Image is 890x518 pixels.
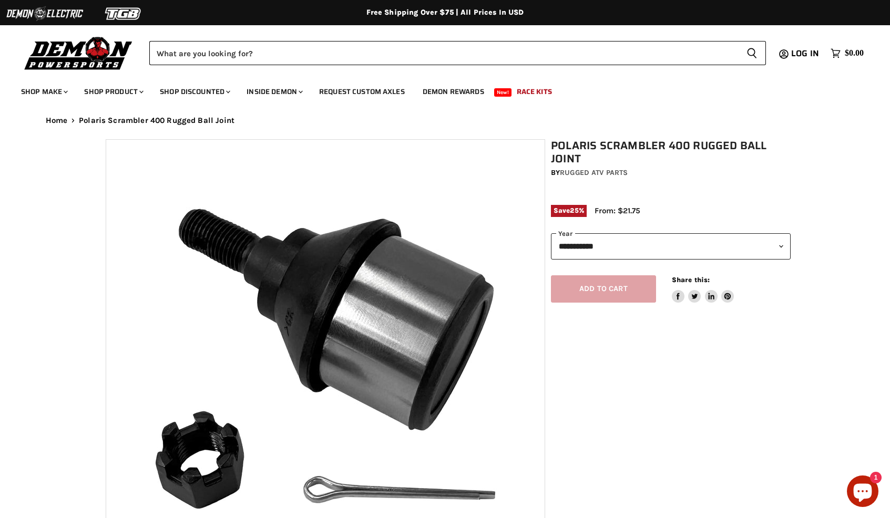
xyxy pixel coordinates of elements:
a: Home [46,116,68,125]
inbox-online-store-chat: Shopify online store chat [844,475,882,510]
select: year [551,233,791,259]
a: Shop Discounted [152,81,237,102]
span: 25 [570,206,578,214]
a: Rugged ATV Parts [560,168,628,177]
a: Shop Make [13,81,74,102]
button: Search [738,41,766,65]
a: $0.00 [825,46,869,61]
input: Search [149,41,738,65]
span: Log in [791,47,819,60]
nav: Breadcrumbs [25,116,866,125]
span: Polaris Scrambler 400 Rugged Ball Joint [79,116,234,125]
div: Free Shipping Over $75 | All Prices In USD [25,8,866,17]
span: From: $21.75 [595,206,640,215]
span: New! [494,88,512,97]
span: Share this: [672,276,710,284]
a: Shop Product [76,81,150,102]
a: Inside Demon [239,81,309,102]
a: Race Kits [509,81,560,102]
span: $0.00 [845,48,864,58]
aside: Share this: [672,275,734,303]
a: Demon Rewards [415,81,492,102]
a: Request Custom Axles [311,81,413,102]
img: Demon Electric Logo 2 [5,4,84,24]
img: TGB Logo 2 [84,4,163,24]
a: Log in [786,49,825,58]
div: by [551,167,791,179]
form: Product [149,41,766,65]
ul: Main menu [13,77,861,102]
img: Demon Powersports [21,34,136,71]
span: Save % [551,205,587,216]
h1: Polaris Scrambler 400 Rugged Ball Joint [551,139,791,165]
